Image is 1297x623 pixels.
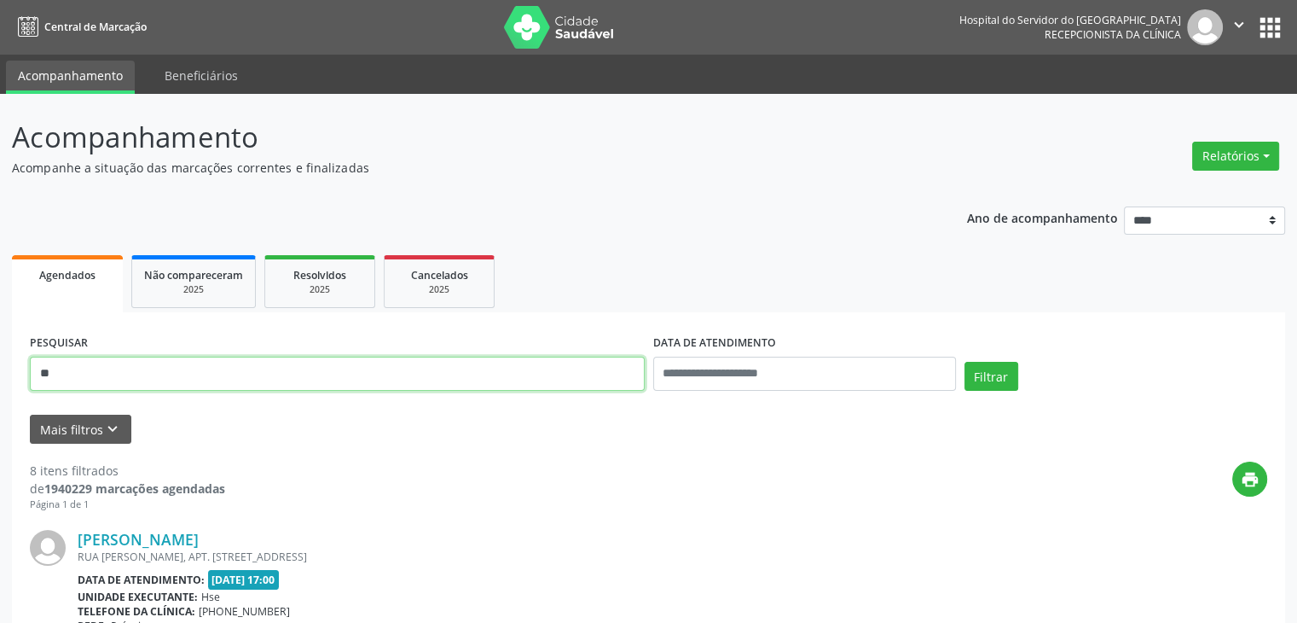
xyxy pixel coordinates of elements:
button:  [1223,9,1255,45]
button: Filtrar [964,362,1018,391]
a: Acompanhamento [6,61,135,94]
label: DATA DE ATENDIMENTO [653,330,776,357]
label: PESQUISAR [30,330,88,357]
span: [DATE] 17:00 [208,570,280,590]
div: 2025 [397,283,482,296]
strong: 1940229 marcações agendadas [44,480,225,497]
div: RUA [PERSON_NAME], APT. [STREET_ADDRESS] [78,550,1011,564]
img: img [30,530,66,566]
div: Hospital do Servidor do [GEOGRAPHIC_DATA] [959,13,1181,27]
b: Data de atendimento: [78,573,205,587]
div: Página 1 de 1 [30,498,225,512]
p: Ano de acompanhamento [967,207,1118,228]
div: 2025 [144,283,243,296]
span: Não compareceram [144,268,243,282]
p: Acompanhamento [12,116,903,159]
button: Relatórios [1192,142,1279,171]
button: print [1232,462,1267,497]
a: Central de Marcação [12,13,147,41]
span: Recepcionista da clínica [1045,27,1181,42]
span: Central de Marcação [44,20,147,34]
span: Hse [201,590,220,604]
span: Agendados [39,268,96,282]
a: Beneficiários [153,61,250,90]
i: keyboard_arrow_down [103,420,122,439]
div: 8 itens filtrados [30,462,225,480]
span: [PHONE_NUMBER] [199,604,290,619]
span: Cancelados [411,268,468,282]
button: apps [1255,13,1285,43]
i:  [1230,15,1248,34]
div: 2025 [277,283,362,296]
span: Resolvidos [293,268,346,282]
b: Unidade executante: [78,590,198,604]
a: [PERSON_NAME] [78,530,199,549]
p: Acompanhe a situação das marcações correntes e finalizadas [12,159,903,177]
img: img [1187,9,1223,45]
button: Mais filtroskeyboard_arrow_down [30,415,131,445]
i: print [1241,470,1259,489]
b: Telefone da clínica: [78,604,195,619]
div: de [30,480,225,498]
